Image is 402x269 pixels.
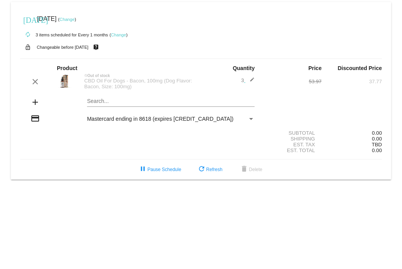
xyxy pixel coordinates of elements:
small: 3 items scheduled for Every 1 months [20,33,108,37]
div: Shipping [261,136,322,142]
strong: Discounted Price [338,65,382,71]
span: 0.00 [372,147,382,153]
button: Refresh [191,163,229,176]
span: Delete [239,167,262,172]
mat-icon: not_interested [84,74,87,77]
strong: Product [57,65,77,71]
mat-icon: delete [239,165,249,174]
mat-icon: [DATE] [23,15,33,24]
mat-icon: lock_open [23,42,33,52]
a: Change [111,33,126,37]
div: CBD Oil For Dogs - Bacon, 100mg (Dog Flavor: Bacon, Size: 100mg) [80,78,201,89]
span: Mastercard ending in 8618 (expires [CREDIT_CARD_DATA]) [87,116,233,122]
input: Search... [87,98,255,105]
mat-icon: autorenew [23,30,33,39]
div: 37.77 [322,79,382,84]
small: ( ) [109,33,128,37]
mat-icon: pause [138,165,147,174]
span: 0.00 [372,136,382,142]
mat-select: Payment Method [87,116,255,122]
img: bakon-100.jpg [57,73,72,89]
mat-icon: edit [245,77,255,86]
span: 3 [241,77,255,83]
button: Pause Schedule [132,163,187,176]
button: Delete [233,163,269,176]
div: Est. Tax [261,142,322,147]
div: 0.00 [322,130,382,136]
span: Refresh [197,167,222,172]
div: Est. Total [261,147,322,153]
strong: Price [308,65,322,71]
div: 53.97 [261,79,322,84]
mat-icon: clear [31,77,40,86]
strong: Quantity [233,65,255,71]
mat-icon: refresh [197,165,206,174]
div: Subtotal [261,130,322,136]
small: ( ) [58,17,76,22]
mat-icon: add [31,98,40,107]
mat-icon: live_help [91,42,101,52]
a: Change [60,17,75,22]
span: TBD [372,142,382,147]
span: Pause Schedule [138,167,181,172]
small: Changeable before [DATE] [37,45,89,50]
mat-icon: credit_card [31,114,40,123]
div: Out of stock [80,74,201,78]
